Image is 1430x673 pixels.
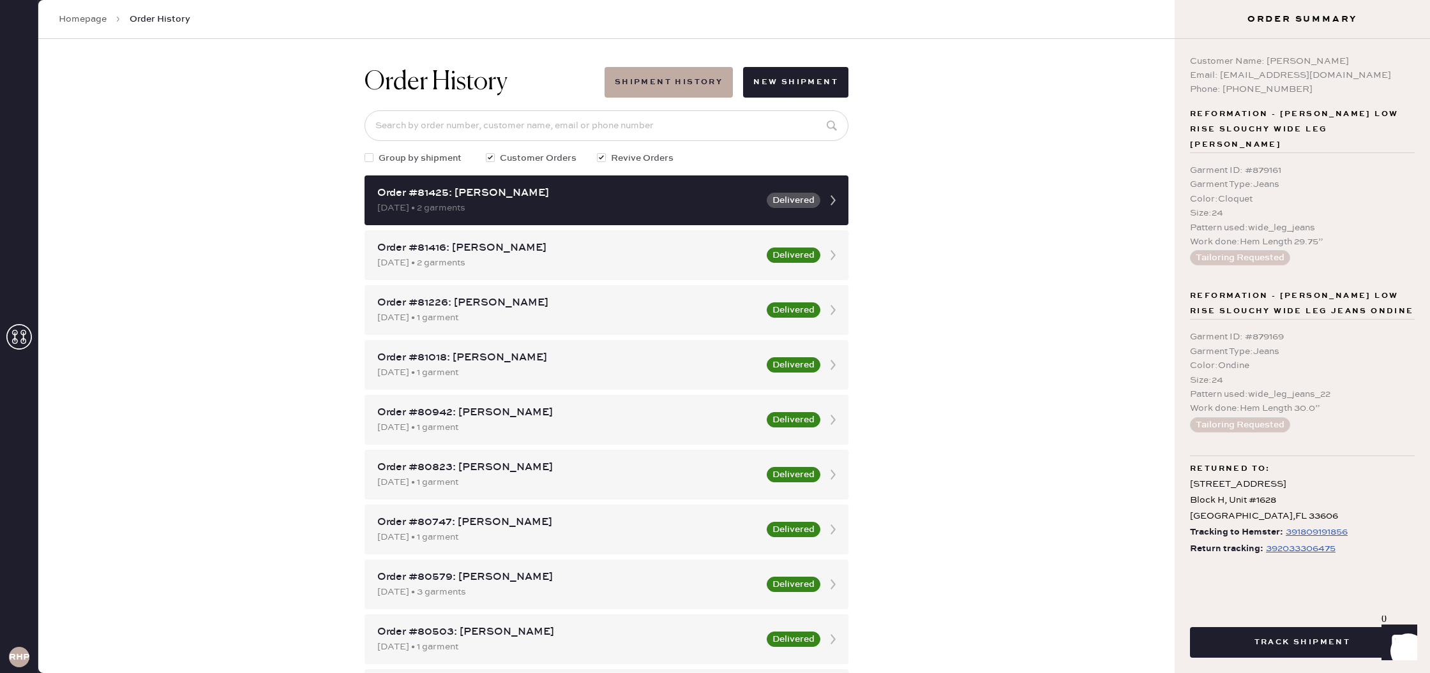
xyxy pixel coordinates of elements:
[377,475,759,489] div: [DATE] • 1 garment
[365,110,848,141] input: Search by order number, customer name, email or phone number
[9,653,29,662] h3: RHPA
[767,577,820,592] button: Delivered
[1190,477,1415,525] div: [STREET_ADDRESS] Block H, Unit #1628 [GEOGRAPHIC_DATA] , FL 33606
[365,67,508,98] h1: Order History
[1190,235,1415,249] div: Work done : Hem Length 29.75”
[377,640,759,654] div: [DATE] • 1 garment
[1190,401,1415,415] div: Work done : Hem Length 30.0”
[1286,524,1348,540] div: https://www.fedex.com/apps/fedextrack/?tracknumbers=391809191856&cntry_code=US
[377,530,759,544] div: [DATE] • 1 garment
[377,460,759,475] div: Order #80823: [PERSON_NAME]
[1190,221,1415,235] div: Pattern used : wide_leg_jeans
[1190,177,1415,191] div: Garment Type : Jeans
[1190,82,1415,96] div: Phone: [PHONE_NUMBER]
[767,357,820,373] button: Delivered
[1190,359,1415,373] div: Color : Ondine
[1190,107,1415,152] span: Reformation - [PERSON_NAME] Low Rise Slouchy Wide Leg [PERSON_NAME]
[377,585,759,599] div: [DATE] • 3 garments
[1263,541,1336,557] a: 392033306475
[1266,541,1336,556] div: https://www.fedex.com/apps/fedextrack/?tracknumbers=392033306475&cntry_code=US
[1175,13,1430,26] h3: Order Summary
[59,13,107,26] a: Homepage
[605,67,733,98] button: Shipment History
[1190,206,1415,220] div: Size : 24
[1190,387,1415,401] div: Pattern used : wide_leg_jeans_22
[1190,330,1415,344] div: Garment ID : # 879169
[1190,541,1263,557] span: Return tracking:
[1190,461,1270,477] span: Returned to:
[1190,192,1415,206] div: Color : Cloquet
[743,67,848,98] button: New Shipment
[377,405,759,420] div: Order #80942: [PERSON_NAME]
[1190,627,1415,658] button: Track Shipment
[377,311,759,325] div: [DATE] • 1 garment
[377,570,759,585] div: Order #80579: [PERSON_NAME]
[1190,635,1415,647] a: Track Shipment
[767,302,820,318] button: Delivered
[611,151,674,165] span: Revive Orders
[1283,524,1348,540] a: 391809191856
[377,256,759,270] div: [DATE] • 2 garments
[1190,163,1415,177] div: Garment ID : # 879161
[767,248,820,263] button: Delivered
[1190,54,1415,68] div: Customer Name: [PERSON_NAME]
[379,151,462,165] span: Group by shipment
[377,366,759,380] div: [DATE] • 1 garment
[767,632,820,647] button: Delivered
[377,201,759,215] div: [DATE] • 2 garments
[1190,524,1283,540] span: Tracking to Hemster:
[767,412,820,427] button: Delivered
[377,625,759,640] div: Order #80503: [PERSON_NAME]
[1190,68,1415,82] div: Email: [EMAIL_ADDRESS][DOMAIN_NAME]
[1190,250,1290,265] button: Tailoring Requested
[1190,417,1290,433] button: Tailoring Requested
[1190,373,1415,387] div: Size : 24
[500,151,576,165] span: Customer Orders
[377,295,759,311] div: Order #81226: [PERSON_NAME]
[767,522,820,537] button: Delivered
[377,186,759,201] div: Order #81425: [PERSON_NAME]
[767,193,820,208] button: Delivered
[1190,288,1415,319] span: Reformation - [PERSON_NAME] Low Rise Slouchy Wide Leg Jeans Ondine
[377,420,759,434] div: [DATE] • 1 garment
[377,240,759,256] div: Order #81416: [PERSON_NAME]
[767,467,820,482] button: Delivered
[377,350,759,366] div: Order #81018: [PERSON_NAME]
[377,515,759,530] div: Order #80747: [PERSON_NAME]
[130,13,190,26] span: Order History
[1190,344,1415,359] div: Garment Type : Jeans
[1369,616,1424,670] iframe: Front Chat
